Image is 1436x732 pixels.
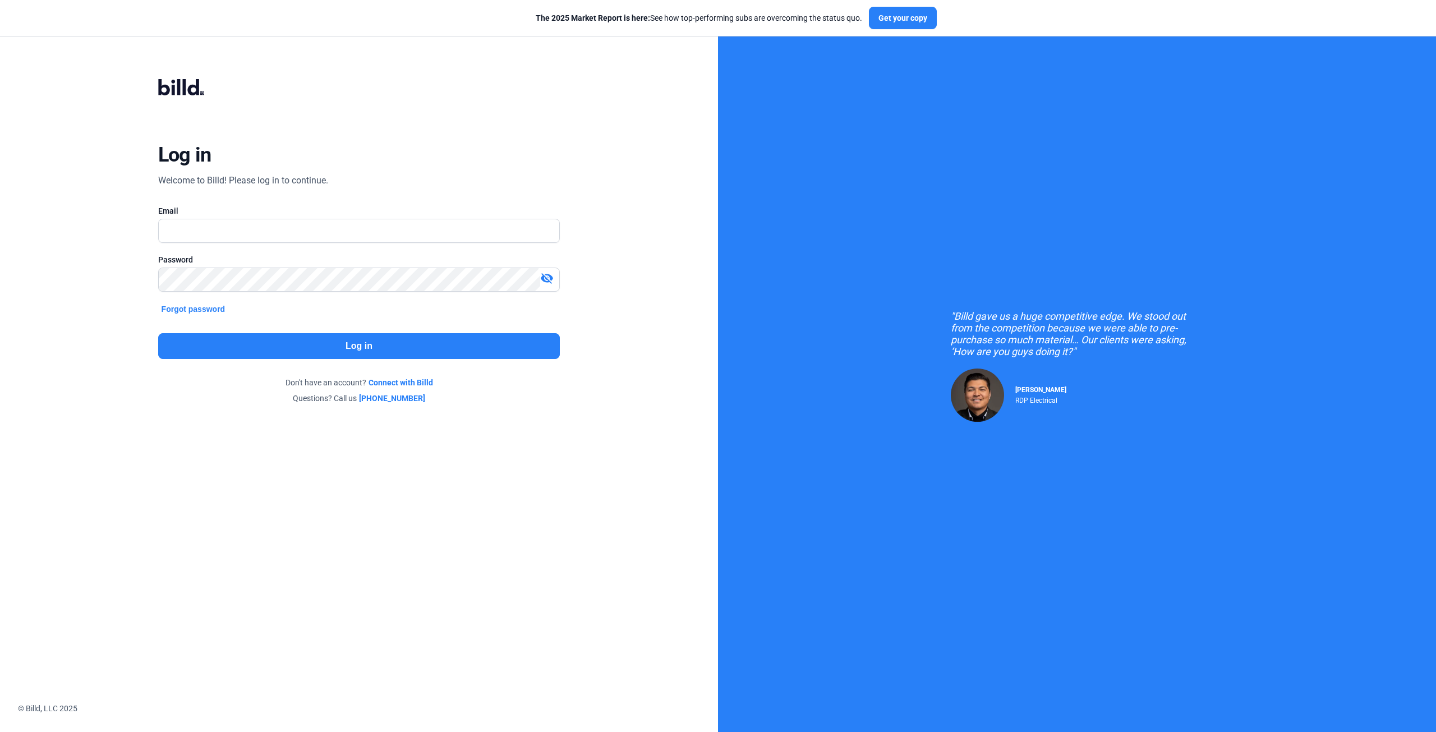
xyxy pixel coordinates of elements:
div: See how top-performing subs are overcoming the status quo. [536,12,862,24]
span: The 2025 Market Report is here: [536,13,650,22]
span: [PERSON_NAME] [1015,386,1066,394]
button: Get your copy [869,7,937,29]
div: RDP Electrical [1015,394,1066,404]
button: Forgot password [158,303,229,315]
div: Don't have an account? [158,377,560,388]
div: Welcome to Billd! Please log in to continue. [158,174,328,187]
a: [PHONE_NUMBER] [359,393,425,404]
div: Log in [158,142,211,167]
a: Connect with Billd [369,377,433,388]
div: Questions? Call us [158,393,560,404]
button: Log in [158,333,560,359]
div: "Billd gave us a huge competitive edge. We stood out from the competition because we were able to... [951,310,1203,357]
div: Password [158,254,560,265]
div: Email [158,205,560,217]
mat-icon: visibility_off [540,271,554,285]
img: Raul Pacheco [951,369,1004,422]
